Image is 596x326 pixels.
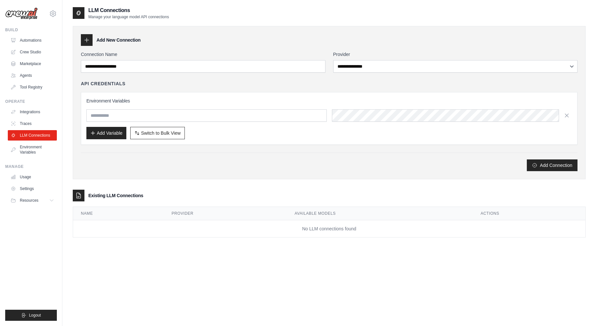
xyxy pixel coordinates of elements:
[73,207,164,220] th: Name
[8,130,57,141] a: LLM Connections
[130,127,185,139] button: Switch to Bulk View
[8,183,57,194] a: Settings
[8,172,57,182] a: Usage
[164,207,287,220] th: Provider
[5,27,57,33] div: Build
[8,195,57,206] button: Resources
[333,51,578,58] label: Provider
[96,37,141,43] h3: Add New Connection
[141,130,181,136] span: Switch to Bulk View
[73,220,585,238] td: No LLM connections found
[88,14,169,20] p: Manage your language model API connections
[81,80,125,87] h4: API Credentials
[8,59,57,69] a: Marketplace
[81,51,325,58] label: Connection Name
[8,82,57,92] a: Tool Registry
[88,192,143,199] h3: Existing LLM Connections
[8,107,57,117] a: Integrations
[8,70,57,81] a: Agents
[5,7,38,20] img: Logo
[8,142,57,157] a: Environment Variables
[8,118,57,129] a: Traces
[86,98,572,104] h3: Environment Variables
[20,198,38,203] span: Resources
[473,207,585,220] th: Actions
[8,35,57,46] a: Automations
[86,127,126,139] button: Add Variable
[5,310,57,321] button: Logout
[8,47,57,57] a: Crew Studio
[287,207,473,220] th: Available Models
[5,164,57,169] div: Manage
[527,159,577,171] button: Add Connection
[88,7,169,14] h2: LLM Connections
[29,313,41,318] span: Logout
[5,99,57,104] div: Operate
